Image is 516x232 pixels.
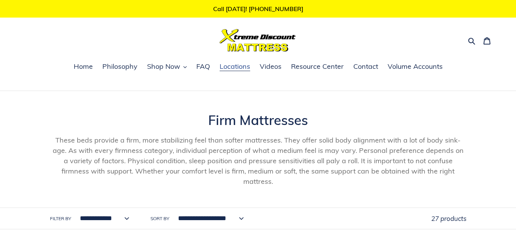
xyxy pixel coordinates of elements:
button: Shop Now [143,61,191,73]
a: Philosophy [99,61,141,73]
span: Philosophy [102,62,137,71]
span: Volume Accounts [388,62,443,71]
label: Sort by [150,215,169,222]
a: Locations [216,61,254,73]
a: Contact [349,61,382,73]
span: These beds provide a firm, more stabilizing feel than softer mattresses. They offer solid body al... [53,136,464,186]
label: Filter by [50,215,71,222]
a: Home [70,61,97,73]
span: Resource Center [291,62,344,71]
a: Resource Center [287,61,348,73]
img: Xtreme Discount Mattress [220,29,296,52]
span: Home [74,62,93,71]
span: Videos [260,62,281,71]
a: FAQ [192,61,214,73]
span: Shop Now [147,62,180,71]
span: Firm Mattresses [208,112,308,128]
span: FAQ [196,62,210,71]
span: Contact [353,62,378,71]
a: Videos [256,61,285,73]
a: Volume Accounts [384,61,446,73]
span: Locations [220,62,250,71]
span: 27 products [431,214,466,222]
